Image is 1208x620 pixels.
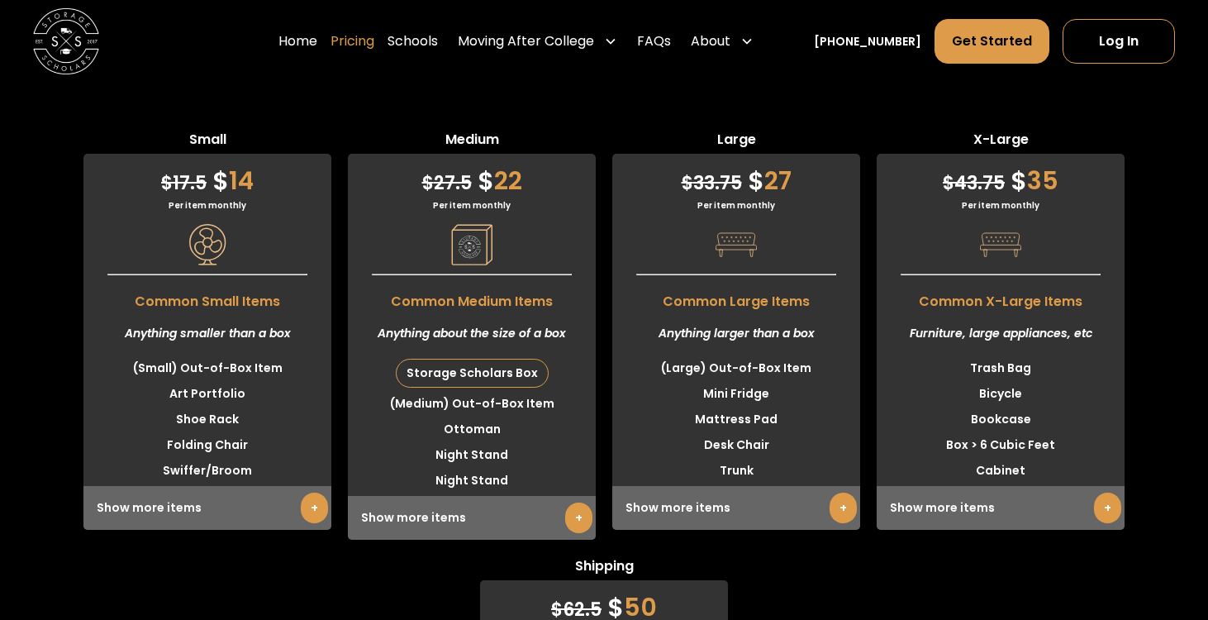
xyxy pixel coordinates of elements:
[612,381,860,407] li: Mini Fridge
[422,170,434,196] span: $
[301,493,328,523] a: +
[1063,19,1175,64] a: Log In
[877,355,1125,381] li: Trash Bag
[83,199,331,212] div: Per item monthly
[691,31,730,51] div: About
[877,381,1125,407] li: Bicycle
[612,458,860,484] li: Trunk
[348,199,596,212] div: Per item monthly
[612,130,860,154] span: Large
[458,31,594,51] div: Moving After College
[565,503,592,533] a: +
[83,284,331,312] span: Common Small Items
[1094,493,1121,523] a: +
[877,486,1125,530] div: Show more items
[348,417,596,442] li: Ottoman
[943,170,954,196] span: $
[877,312,1125,355] div: Furniture, large appliances, etc
[33,8,99,74] img: Storage Scholars main logo
[480,556,728,580] span: Shipping
[348,496,596,540] div: Show more items
[83,154,331,199] div: 14
[83,312,331,355] div: Anything smaller than a box
[682,170,742,196] span: 33.75
[877,154,1125,199] div: 35
[348,312,596,355] div: Anything about the size of a box
[943,170,1005,196] span: 43.75
[612,407,860,432] li: Mattress Pad
[348,130,596,154] span: Medium
[877,458,1125,484] li: Cabinet
[612,284,860,312] span: Common Large Items
[388,18,438,64] a: Schools
[814,33,921,50] a: [PHONE_NUMBER]
[331,18,374,64] a: Pricing
[83,407,331,432] li: Shoe Rack
[83,130,331,154] span: Small
[877,284,1125,312] span: Common X-Large Items
[612,312,860,355] div: Anything larger than a box
[830,493,857,523] a: +
[278,18,317,64] a: Home
[877,432,1125,458] li: Box > 6 Cubic Feet
[877,407,1125,432] li: Bookcase
[83,432,331,458] li: Folding Chair
[161,170,173,196] span: $
[422,170,472,196] span: 27.5
[612,486,860,530] div: Show more items
[637,18,671,64] a: FAQs
[161,170,207,196] span: 17.5
[348,468,596,494] li: Night Stand
[478,163,494,198] span: $
[1011,163,1027,198] span: $
[980,224,1021,265] img: Pricing Category Icon
[612,199,860,212] div: Per item monthly
[348,284,596,312] span: Common Medium Items
[187,224,228,265] img: Pricing Category Icon
[83,381,331,407] li: Art Portfolio
[451,18,624,64] div: Moving After College
[877,130,1125,154] span: X-Large
[348,442,596,468] li: Night Stand
[451,224,492,265] img: Pricing Category Icon
[612,432,860,458] li: Desk Chair
[877,199,1125,212] div: Per item monthly
[684,18,760,64] div: About
[348,391,596,417] li: (Medium) Out-of-Box Item
[748,163,764,198] span: $
[83,355,331,381] li: (Small) Out-of-Box Item
[83,486,331,530] div: Show more items
[682,170,693,196] span: $
[612,154,860,199] div: 27
[348,154,596,199] div: 22
[83,458,331,484] li: Swiffer/Broom
[716,224,757,265] img: Pricing Category Icon
[612,355,860,381] li: (Large) Out-of-Box Item
[935,19,1049,64] a: Get Started
[397,360,548,387] div: Storage Scholars Box
[212,163,229,198] span: $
